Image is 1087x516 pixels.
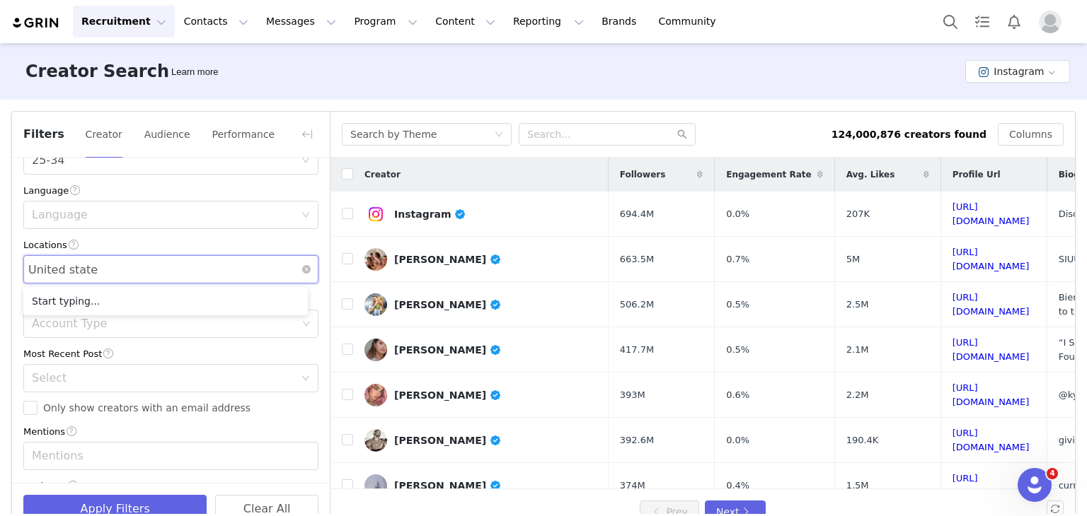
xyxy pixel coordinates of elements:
[394,254,502,265] div: [PERSON_NAME]
[726,252,749,266] span: 0.7%
[32,317,297,331] div: Account Type
[85,123,123,146] button: Creator
[726,479,749,493] span: 0.4%
[505,6,592,37] button: Reporting
[953,168,1001,181] span: Profile Url
[519,123,696,146] input: Search...
[846,343,869,357] span: 2.1M
[301,374,310,384] i: icon: down
[953,247,1030,271] a: [URL][DOMAIN_NAME]
[726,298,749,312] span: 0.5%
[967,6,998,37] a: Tasks
[394,389,502,401] div: [PERSON_NAME]
[620,207,654,221] span: 694.4M
[364,384,597,406] a: [PERSON_NAME]
[394,209,466,220] div: Instagram
[364,429,387,452] img: v2
[364,429,597,452] a: [PERSON_NAME]
[23,479,318,493] div: Hashtags
[364,248,387,271] img: v2
[364,293,387,316] img: v2
[953,382,1030,407] a: [URL][DOMAIN_NAME]
[726,388,749,402] span: 0.6%
[620,168,666,181] span: Followers
[23,238,318,252] div: Locations
[1047,468,1058,479] span: 4
[11,16,61,30] img: grin logo
[23,424,318,439] div: Mentions
[32,147,65,174] div: 25-34
[953,337,1030,362] a: [URL][DOMAIN_NAME]
[953,473,1030,498] a: [URL][DOMAIN_NAME]
[935,6,966,37] button: Search
[726,433,749,447] span: 0.0%
[364,384,387,406] img: v2
[620,388,645,402] span: 393M
[38,402,256,414] span: Only show creators with an email address
[345,6,426,37] button: Program
[32,295,100,307] span: Start typing...
[846,252,861,266] span: 5M
[846,479,869,493] span: 1.5M
[620,433,654,447] span: 392.6M
[1018,468,1052,502] iframe: Intercom live chat
[593,6,649,37] a: Brands
[650,6,731,37] a: Community
[258,6,345,37] button: Messages
[1039,11,1062,33] img: placeholder-profile.jpg
[144,123,191,146] button: Audience
[620,252,654,266] span: 663.5M
[73,6,175,37] button: Recruitment
[211,123,275,146] button: Performance
[350,124,437,145] div: Search by Theme
[846,207,870,221] span: 207K
[364,248,597,271] a: [PERSON_NAME]
[364,203,597,225] a: Instagram
[364,474,387,497] img: v2
[394,435,502,446] div: [PERSON_NAME]
[832,127,987,142] div: 124,000,876 creators found
[364,168,401,181] span: Creator
[23,346,318,361] div: Most Recent Post
[1030,11,1076,33] button: Profile
[301,211,310,221] i: icon: down
[364,293,597,316] a: [PERSON_NAME]
[302,265,311,274] i: icon: close-circle
[726,343,749,357] span: 0.5%
[394,480,502,491] div: [PERSON_NAME]
[620,298,654,312] span: 506.2M
[302,319,311,329] i: icon: down
[364,474,597,497] a: [PERSON_NAME]
[846,298,869,312] span: 2.5M
[25,59,169,84] h3: Creator Search
[364,339,387,361] img: v2
[23,126,64,143] span: Filters
[846,433,879,447] span: 190.4K
[495,130,503,140] i: icon: down
[953,201,1030,226] a: [URL][DOMAIN_NAME]
[953,292,1030,317] a: [URL][DOMAIN_NAME]
[620,479,645,493] span: 374M
[965,60,1070,83] button: Instagram
[23,183,318,198] div: Language
[394,299,502,310] div: [PERSON_NAME]
[168,65,221,79] div: Tooltip anchor
[846,388,869,402] span: 2.2M
[427,6,504,37] button: Content
[726,207,749,221] span: 0.0%
[998,123,1064,146] button: Columns
[953,428,1030,452] a: [URL][DOMAIN_NAME]
[394,344,502,356] div: [PERSON_NAME]
[846,168,895,181] span: Avg. Likes
[726,168,811,181] span: Engagement Rate
[176,6,257,37] button: Contacts
[677,129,687,139] i: icon: search
[32,371,294,385] div: Select
[620,343,654,357] span: 417.7M
[999,6,1030,37] button: Notifications
[364,203,387,225] img: v2
[32,208,294,222] div: Language
[364,339,597,361] a: [PERSON_NAME]
[32,449,297,463] div: Mentions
